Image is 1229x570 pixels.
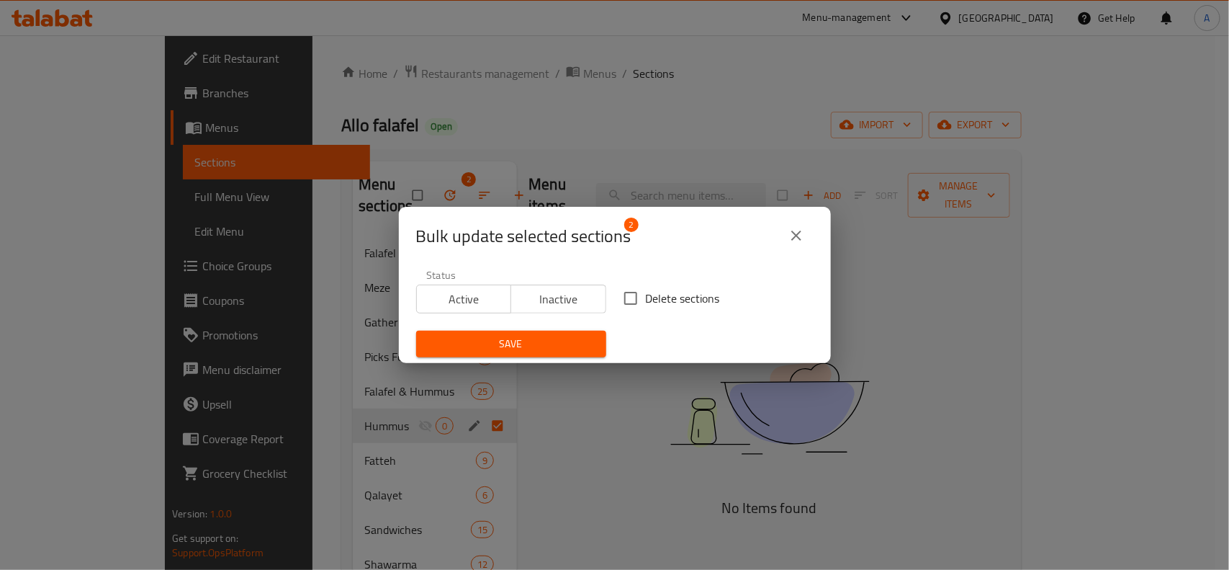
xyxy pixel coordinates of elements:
[416,225,631,248] span: Selected section count
[416,331,606,357] button: Save
[779,218,814,253] button: close
[423,289,506,310] span: Active
[517,289,600,310] span: Inactive
[646,290,720,307] span: Delete sections
[428,335,595,353] span: Save
[624,218,639,232] span: 2
[510,285,606,313] button: Inactive
[416,285,512,313] button: Active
